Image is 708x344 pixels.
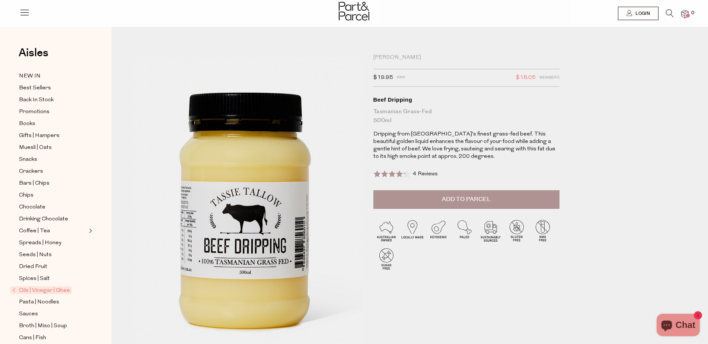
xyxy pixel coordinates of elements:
[19,71,87,81] a: NEW IN
[19,333,87,343] a: Cans | Fish
[19,120,35,128] span: Books
[19,155,87,164] a: Snacks
[19,45,48,61] span: Aisles
[681,10,689,18] a: 0
[10,286,72,294] span: Oils | Vinegar | Ghee
[19,227,50,236] span: Coffee | Tea
[19,191,34,200] span: Chips
[19,131,87,140] a: Gifts | Hampers
[19,309,87,319] a: Sauces
[19,107,87,117] a: Promotions
[654,314,702,338] inbox-online-store-chat: Shopify online store chat
[373,107,559,125] div: Tasmanian Grass-Fed 500ml
[19,84,51,93] span: Best Sellers
[516,73,536,83] span: $18.05
[19,251,52,259] span: Seeds | Nuts
[19,131,60,140] span: Gifts | Hampers
[397,73,405,83] span: RRP
[373,54,559,61] div: [PERSON_NAME]
[19,274,87,283] a: Spices | Salt
[19,83,87,93] a: Best Sellers
[19,179,50,188] span: Bars | Chips
[19,203,45,212] span: Chocolate
[19,72,41,81] span: NEW IN
[373,73,393,83] span: $19.95
[618,7,658,20] a: Login
[19,96,54,105] span: Back In Stock
[19,143,52,152] span: Muesli | Oats
[373,96,559,103] div: Beef Dripping
[19,226,87,236] a: Coffee | Tea
[19,47,48,66] a: Aisles
[19,298,59,307] span: Pasta | Noodles
[373,217,399,243] img: P_P-ICONS-Live_Bec_V11_Australian_Owned.svg
[87,226,92,235] button: Expand/Collapse Coffee | Tea
[19,310,38,319] span: Sauces
[19,239,61,248] span: Spreads | Honey
[19,262,47,271] span: Dried Fruit
[19,167,43,176] span: Crackers
[452,217,478,243] img: P_P-ICONS-Live_Bec_V11_Paleo.svg
[19,215,68,224] span: Drinking Chocolate
[19,155,37,164] span: Snacks
[478,217,504,243] img: P_P-ICONS-Live_Bec_V11_Sustainable_Sourced.svg
[19,274,50,283] span: Spices | Salt
[12,286,87,295] a: Oils | Vinegar | Ghee
[634,10,650,17] span: Login
[19,143,87,152] a: Muesli | Oats
[19,322,67,331] span: Broth | Miso | Soup
[339,2,369,20] img: Part&Parcel
[373,131,559,160] p: Dripping from [GEOGRAPHIC_DATA]'s finest grass-fed beef. This beautiful golden liquid enhances th...
[373,190,559,209] button: Add to Parcel
[19,262,87,271] a: Dried Fruit
[19,167,87,176] a: Crackers
[19,321,87,331] a: Broth | Miso | Soup
[689,10,696,16] span: 0
[530,217,556,243] img: P_P-ICONS-Live_Bec_V11_GMO_Free.svg
[19,95,87,105] a: Back In Stock
[425,217,452,243] img: P_P-ICONS-Live_Bec_V11_Ketogenic.svg
[19,191,87,200] a: Chips
[442,195,491,204] span: Add to Parcel
[373,246,399,272] img: P_P-ICONS-Live_Bec_V11_Sugar_Free.svg
[19,119,87,128] a: Books
[19,179,87,188] a: Bars | Chips
[504,217,530,243] img: P_P-ICONS-Live_Bec_V11_Gluten_Free.svg
[19,203,87,212] a: Chocolate
[539,73,559,83] span: Members
[19,334,46,343] span: Cans | Fish
[399,217,425,243] img: P_P-ICONS-Live_Bec_V11_Locally_Made_2.svg
[19,108,50,117] span: Promotions
[19,250,87,259] a: Seeds | Nuts
[19,297,87,307] a: Pasta | Noodles
[413,171,438,177] span: 4 Reviews
[19,214,87,224] a: Drinking Chocolate
[19,238,87,248] a: Spreads | Honey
